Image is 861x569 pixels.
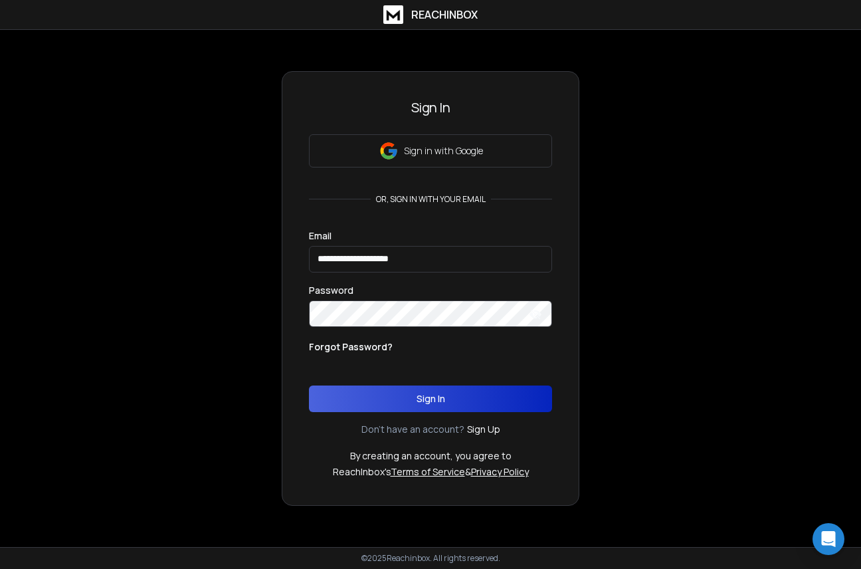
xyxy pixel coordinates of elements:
p: © 2025 Reachinbox. All rights reserved. [361,553,500,564]
a: Privacy Policy [471,465,529,478]
p: Sign in with Google [404,144,483,158]
button: Sign in with Google [309,134,552,168]
button: Sign In [309,386,552,412]
p: ReachInbox's & [333,465,529,479]
label: Email [309,231,332,241]
h3: Sign In [309,98,552,117]
img: logo [383,5,403,24]
p: or, sign in with your email [371,194,491,205]
a: Terms of Service [391,465,465,478]
a: ReachInbox [383,5,478,24]
label: Password [309,286,353,295]
p: Forgot Password? [309,340,393,354]
a: Sign Up [467,423,500,436]
div: Open Intercom Messenger [813,523,844,555]
p: Don't have an account? [361,423,464,436]
h1: ReachInbox [411,7,478,23]
p: By creating an account, you agree to [350,449,512,463]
